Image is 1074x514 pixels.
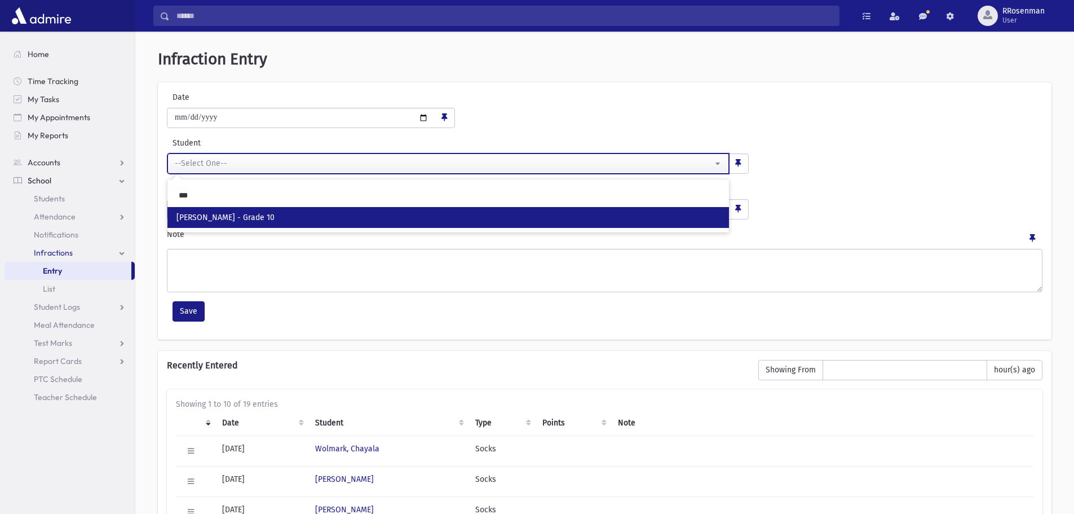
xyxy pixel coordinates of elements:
th: Points: activate to sort column ascending [536,410,611,436]
span: Accounts [28,157,60,168]
span: hour(s) ago [987,360,1042,380]
a: Report Cards [5,352,135,370]
a: Infractions [5,244,135,262]
a: My Appointments [5,108,135,126]
label: Type [167,183,458,195]
span: List [43,284,55,294]
input: Search [170,6,839,26]
a: My Reports [5,126,135,144]
span: Home [28,49,49,59]
span: Notifications [34,230,78,240]
a: Home [5,45,135,63]
span: Entry [43,266,62,276]
span: Time Tracking [28,76,78,86]
a: Entry [5,262,131,280]
td: [DATE] [215,466,308,497]
span: Attendance [34,212,76,222]
span: My Appointments [28,112,90,122]
a: Accounts [5,153,135,172]
span: Students [34,194,65,204]
a: Time Tracking [5,72,135,90]
label: Student [167,137,555,149]
th: Type: activate to sort column ascending [469,410,536,436]
span: PTC Schedule [34,374,82,384]
span: RRosenman [1002,7,1045,16]
a: Wolmark, Chayala [315,444,379,454]
td: [DATE] [215,436,308,466]
label: Date [167,91,263,103]
div: Showing 1 to 10 of 19 entries [176,398,1033,410]
span: [PERSON_NAME] - Grade 10 [176,212,275,223]
span: Meal Attendance [34,320,95,330]
span: User [1002,16,1045,25]
label: Note [167,229,184,244]
span: School [28,175,51,186]
a: Teacher Schedule [5,388,135,406]
a: Student Logs [5,298,135,316]
th: Date: activate to sort column ascending [215,410,308,436]
span: Teacher Schedule [34,392,97,402]
span: My Tasks [28,94,59,104]
a: [PERSON_NAME] [315,475,374,484]
span: Infraction Entry [158,50,267,68]
button: --Select One-- [167,153,729,174]
td: Socks [469,436,536,466]
span: Showing From [758,360,823,380]
input: Search [172,186,724,205]
a: Meal Attendance [5,316,135,334]
td: Socks [469,466,536,497]
a: School [5,172,135,190]
a: My Tasks [5,90,135,108]
th: Note [611,410,1033,436]
div: --Select One-- [175,157,713,169]
h6: Recently Entered [167,360,747,371]
a: PTC Schedule [5,370,135,388]
img: AdmirePro [9,5,74,27]
a: List [5,280,135,298]
th: Student: activate to sort column ascending [308,410,469,436]
a: Students [5,190,135,208]
span: Student Logs [34,302,80,312]
span: Test Marks [34,338,72,348]
button: Save [173,301,205,322]
span: Report Cards [34,356,82,366]
span: Infractions [34,248,73,258]
a: Test Marks [5,334,135,352]
a: Notifications [5,226,135,244]
a: Attendance [5,208,135,226]
span: My Reports [28,130,68,140]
